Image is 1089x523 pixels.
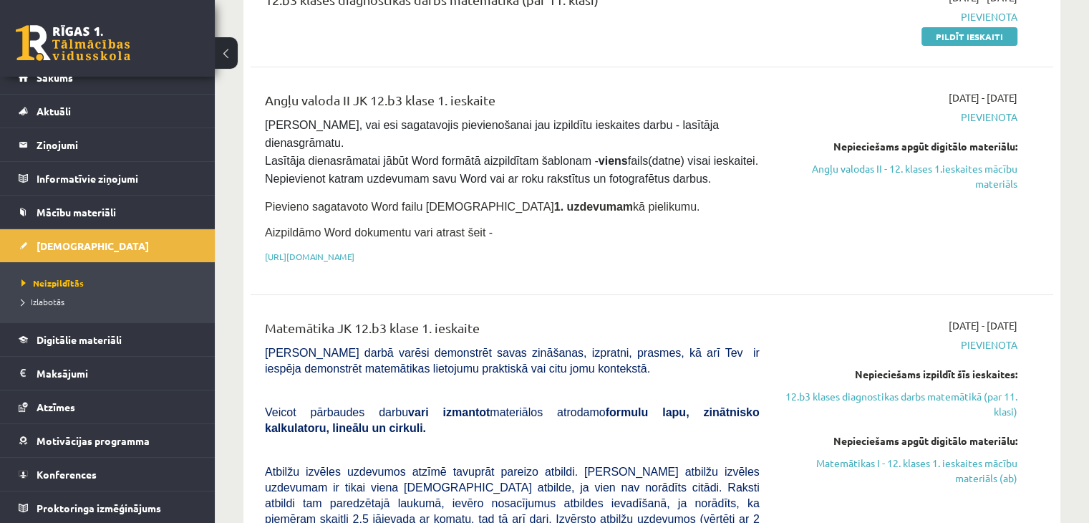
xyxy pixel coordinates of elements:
a: Aktuāli [19,95,197,128]
span: Konferences [37,468,97,481]
span: Pievienota [781,337,1017,352]
a: Digitālie materiāli [19,323,197,356]
a: Rīgas 1. Tālmācības vidusskola [16,25,130,61]
a: 12.b3 klases diagnostikas darbs matemātikā (par 11. klasi) [781,389,1017,419]
span: Mācību materiāli [37,206,116,219]
legend: Informatīvie ziņojumi [37,162,197,195]
a: Izlabotās [21,295,200,308]
span: Motivācijas programma [37,434,150,447]
div: Matemātika JK 12.b3 klase 1. ieskaite [265,318,760,345]
span: Proktoringa izmēģinājums [37,502,161,514]
a: Informatīvie ziņojumi [19,162,197,195]
div: Nepieciešams apgūt digitālo materiālu: [781,139,1017,154]
a: Sākums [19,61,197,94]
span: [DEMOGRAPHIC_DATA] [37,239,149,252]
span: Sākums [37,71,73,84]
span: [DATE] - [DATE] [949,318,1017,333]
span: Aktuāli [37,105,71,117]
a: [DEMOGRAPHIC_DATA] [19,229,197,262]
a: Mācību materiāli [19,196,197,229]
span: Izlabotās [21,296,64,307]
span: [PERSON_NAME] darbā varēsi demonstrēt savas zināšanas, izpratni, prasmes, kā arī Tev ir iespēja d... [265,347,760,375]
span: Pievieno sagatavoto Word failu [DEMOGRAPHIC_DATA] kā pielikumu. [265,201,700,213]
span: Veicot pārbaudes darbu materiālos atrodamo [265,406,760,434]
a: Neizpildītās [21,277,200,289]
span: Aizpildāmo Word dokumentu vari atrast šeit - [265,226,493,239]
span: Pievienota [781,9,1017,24]
legend: Ziņojumi [37,128,197,161]
a: [URL][DOMAIN_NAME] [265,251,354,262]
b: vari izmantot [408,406,490,418]
strong: viens [599,155,628,167]
span: Neizpildītās [21,277,84,289]
span: Atzīmes [37,400,75,413]
b: formulu lapu, zinātnisko kalkulatoru, lineālu un cirkuli. [265,406,760,434]
a: Angļu valodas II - 12. klases 1.ieskaites mācību materiāls [781,161,1017,191]
div: Nepieciešams apgūt digitālo materiālu: [781,433,1017,448]
div: Angļu valoda II JK 12.b3 klase 1. ieskaite [265,90,760,117]
a: Atzīmes [19,390,197,423]
legend: Maksājumi [37,357,197,390]
a: Matemātikas I - 12. klases 1. ieskaites mācību materiāls (ab) [781,456,1017,486]
span: Pievienota [781,110,1017,125]
span: Digitālie materiāli [37,333,122,346]
div: Nepieciešams izpildīt šīs ieskaites: [781,367,1017,382]
a: Konferences [19,458,197,491]
strong: 1. uzdevumam [554,201,633,213]
a: Ziņojumi [19,128,197,161]
a: Maksājumi [19,357,197,390]
span: [DATE] - [DATE] [949,90,1017,105]
a: Pildīt ieskaiti [921,27,1017,46]
a: Motivācijas programma [19,424,197,457]
span: [PERSON_NAME], vai esi sagatavojis pievienošanai jau izpildītu ieskaites darbu - lasītāja dienasg... [265,119,761,185]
